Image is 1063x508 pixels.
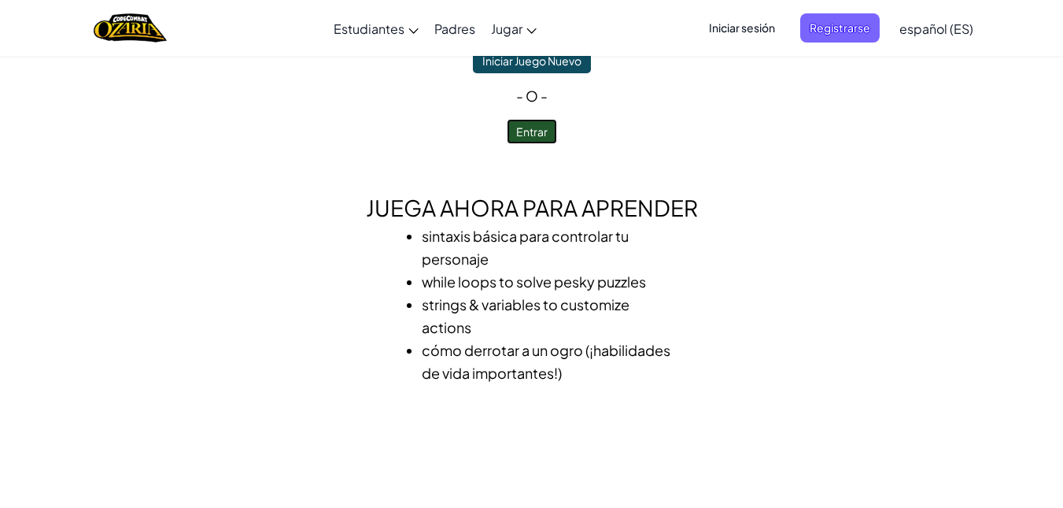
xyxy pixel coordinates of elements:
a: Estudiantes [326,7,426,50]
button: Iniciar sesión [699,13,784,43]
li: strings & variables to customize actions [422,293,674,339]
span: o [526,87,538,105]
button: Entrar [507,119,557,144]
span: - [516,87,526,105]
button: Registrarse [800,13,880,43]
a: Padres [426,7,483,50]
a: español (ES) [891,7,981,50]
img: Home [94,12,167,44]
a: Jugar [483,7,544,50]
h2: Juega ahora para aprender [249,191,815,224]
span: - [538,87,548,105]
button: Iniciar Juego Nuevo [473,48,591,73]
a: Ozaria by CodeCombat logo [94,12,167,44]
span: Estudiantes [334,20,404,37]
li: sintaxis básica para controlar tu personaje [422,224,674,270]
span: Jugar [491,20,522,37]
li: while loops to solve pesky puzzles [422,270,674,293]
span: español (ES) [899,20,973,37]
li: cómo derrotar a un ogro (¡habilidades de vida importantes!) [422,339,674,384]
